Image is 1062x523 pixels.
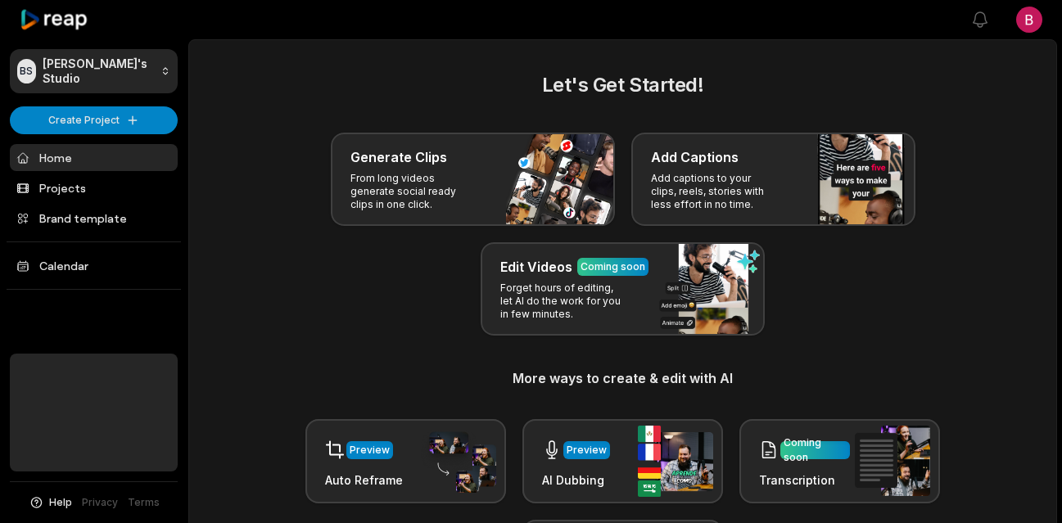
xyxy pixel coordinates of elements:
a: Privacy [82,495,118,510]
button: Create Project [10,106,178,134]
h3: AI Dubbing [542,471,610,489]
p: Add captions to your clips, reels, stories with less effort in no time. [651,172,778,211]
p: [PERSON_NAME]'s Studio [43,56,154,86]
p: Forget hours of editing, let AI do the work for you in few minutes. [500,282,627,321]
h3: Auto Reframe [325,471,403,489]
div: BS [17,59,36,83]
h3: More ways to create & edit with AI [209,368,1037,388]
button: Help [29,495,72,510]
a: Terms [128,495,160,510]
h3: Transcription [759,471,850,489]
div: Preview [350,443,390,458]
p: From long videos generate social ready clips in one click. [350,172,477,211]
h3: Generate Clips [350,147,447,167]
a: Brand template [10,205,178,232]
h2: Let's Get Started! [209,70,1037,100]
img: auto_reframe.png [421,430,496,494]
h3: Edit Videos [500,257,572,277]
a: Calendar [10,252,178,279]
img: transcription.png [855,426,930,496]
h3: Add Captions [651,147,739,167]
div: Preview [567,443,607,458]
div: Coming soon [784,435,847,465]
div: Coming soon [581,259,645,274]
img: ai_dubbing.png [638,426,713,497]
a: Home [10,144,178,171]
span: Help [49,495,72,510]
a: Projects [10,174,178,201]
